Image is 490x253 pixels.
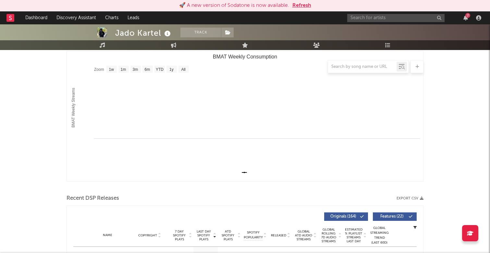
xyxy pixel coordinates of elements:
span: Global Rolling 7D Audio Streams [320,228,337,243]
span: ATD Spotify Plays [219,230,237,241]
a: Discovery Assistant [52,11,101,24]
text: BMAT Weekly Streams [71,88,76,128]
a: Charts [101,11,123,24]
button: 7 [463,15,468,20]
input: Search by song name or URL [328,64,397,70]
span: Released [271,234,286,237]
span: Global ATD Audio Streams [295,230,312,241]
div: 🚀 A new version of Sodatone is now available. [179,2,289,9]
span: Recent DSP Releases [67,195,119,202]
div: 7 [465,13,470,18]
div: Global Streaming Trend (Last 60D) [370,226,389,245]
svg: BMAT Weekly Consumption [67,51,423,181]
button: Track [180,28,221,37]
div: Jado Kartel [115,28,172,38]
span: Copyright [138,234,157,237]
span: Estimated % Playlist Streams Last Day [345,228,362,243]
button: Refresh [292,2,311,9]
text: BMAT Weekly Consumption [213,54,277,59]
span: Originals ( 164 ) [328,215,358,219]
button: Export CSV [397,196,423,200]
button: Originals(164) [324,212,368,221]
input: Search for artists [347,14,445,22]
span: Last Day Spotify Plays [195,230,212,241]
div: Name [86,233,129,238]
a: Leads [123,11,144,24]
span: Spotify Popularity [244,230,263,240]
button: Features(22) [373,212,417,221]
span: 7 Day Spotify Plays [171,230,188,241]
a: Dashboard [21,11,52,24]
span: Features ( 22 ) [377,215,407,219]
